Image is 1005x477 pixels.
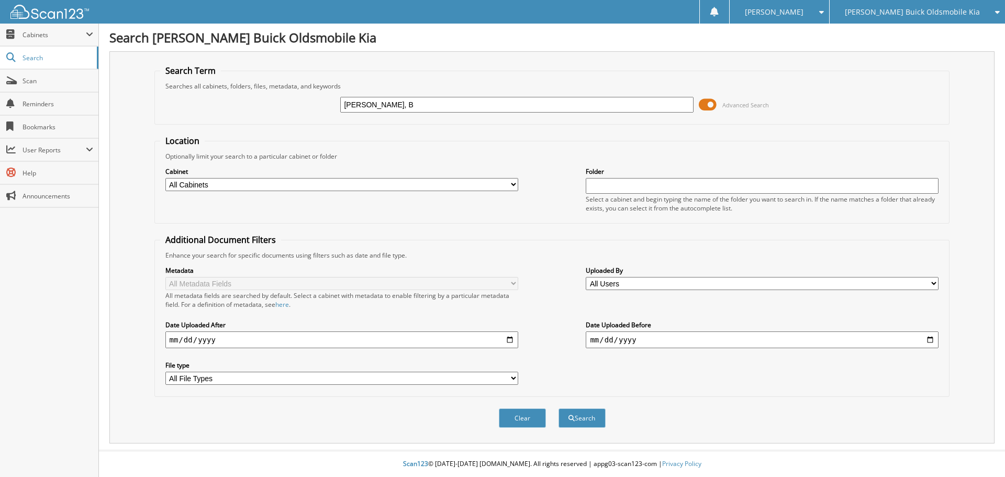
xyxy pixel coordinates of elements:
[160,152,944,161] div: Optionally limit your search to a particular cabinet or folder
[745,9,803,15] span: [PERSON_NAME]
[586,167,939,176] label: Folder
[10,5,89,19] img: scan123-logo-white.svg
[160,234,281,246] legend: Additional Document Filters
[23,146,86,154] span: User Reports
[165,167,518,176] label: Cabinet
[586,331,939,348] input: end
[586,266,939,275] label: Uploaded By
[165,291,518,309] div: All metadata fields are searched by default. Select a cabinet with metadata to enable filtering b...
[160,135,205,147] legend: Location
[559,408,606,428] button: Search
[165,320,518,329] label: Date Uploaded After
[160,251,944,260] div: Enhance your search for specific documents using filters such as date and file type.
[845,9,980,15] span: [PERSON_NAME] Buick Oldsmobile Kia
[23,99,93,108] span: Reminders
[586,320,939,329] label: Date Uploaded Before
[722,101,769,109] span: Advanced Search
[165,266,518,275] label: Metadata
[165,331,518,348] input: start
[23,169,93,178] span: Help
[23,76,93,85] span: Scan
[23,123,93,131] span: Bookmarks
[499,408,546,428] button: Clear
[160,65,221,76] legend: Search Term
[953,427,1005,477] iframe: Chat Widget
[109,29,995,46] h1: Search [PERSON_NAME] Buick Oldsmobile Kia
[275,300,289,309] a: here
[99,451,1005,477] div: © [DATE]-[DATE] [DOMAIN_NAME]. All rights reserved | appg03-scan123-com |
[165,361,518,370] label: File type
[586,195,939,213] div: Select a cabinet and begin typing the name of the folder you want to search in. If the name match...
[160,82,944,91] div: Searches all cabinets, folders, files, metadata, and keywords
[662,459,701,468] a: Privacy Policy
[23,192,93,201] span: Announcements
[23,53,92,62] span: Search
[23,30,86,39] span: Cabinets
[403,459,428,468] span: Scan123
